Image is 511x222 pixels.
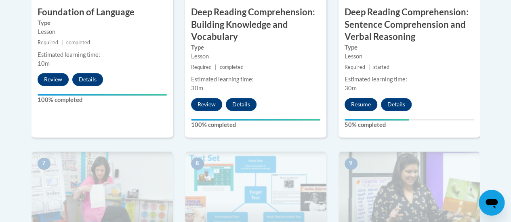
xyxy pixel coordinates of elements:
div: Your progress [345,119,409,120]
span: completed [66,39,90,46]
label: 100% completed [191,120,320,129]
span: Required [345,64,365,70]
span: 30m [345,85,357,91]
span: | [215,64,217,70]
button: Resume [345,98,377,111]
div: Lesson [38,27,167,36]
label: Type [345,43,474,52]
span: Required [38,39,58,46]
span: 10m [38,60,50,67]
button: Review [38,73,69,86]
h3: Foundation of Language [32,6,173,19]
div: Lesson [345,52,474,61]
button: Details [226,98,257,111]
span: started [373,64,389,70]
h3: Deep Reading Comprehension: Building Knowledge and Vocabulary [185,6,326,43]
div: Estimated learning time: [191,75,320,84]
span: Required [191,64,212,70]
label: Type [191,43,320,52]
button: Review [191,98,222,111]
span: 30m [191,85,203,91]
button: Details [381,98,412,111]
h3: Deep Reading Comprehension: Sentence Comprehension and Verbal Reasoning [339,6,480,43]
span: 9 [345,158,357,170]
span: | [61,39,63,46]
label: 100% completed [38,95,167,104]
label: 50% completed [345,120,474,129]
iframe: Button to launch messaging window [479,190,505,216]
button: Details [72,73,103,86]
div: Estimated learning time: [345,75,474,84]
div: Estimated learning time: [38,50,167,59]
span: completed [220,64,244,70]
span: | [368,64,370,70]
label: Type [38,19,167,27]
div: Lesson [191,52,320,61]
div: Your progress [38,94,167,95]
span: 7 [38,158,50,170]
div: Your progress [191,119,320,120]
span: 8 [191,158,204,170]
